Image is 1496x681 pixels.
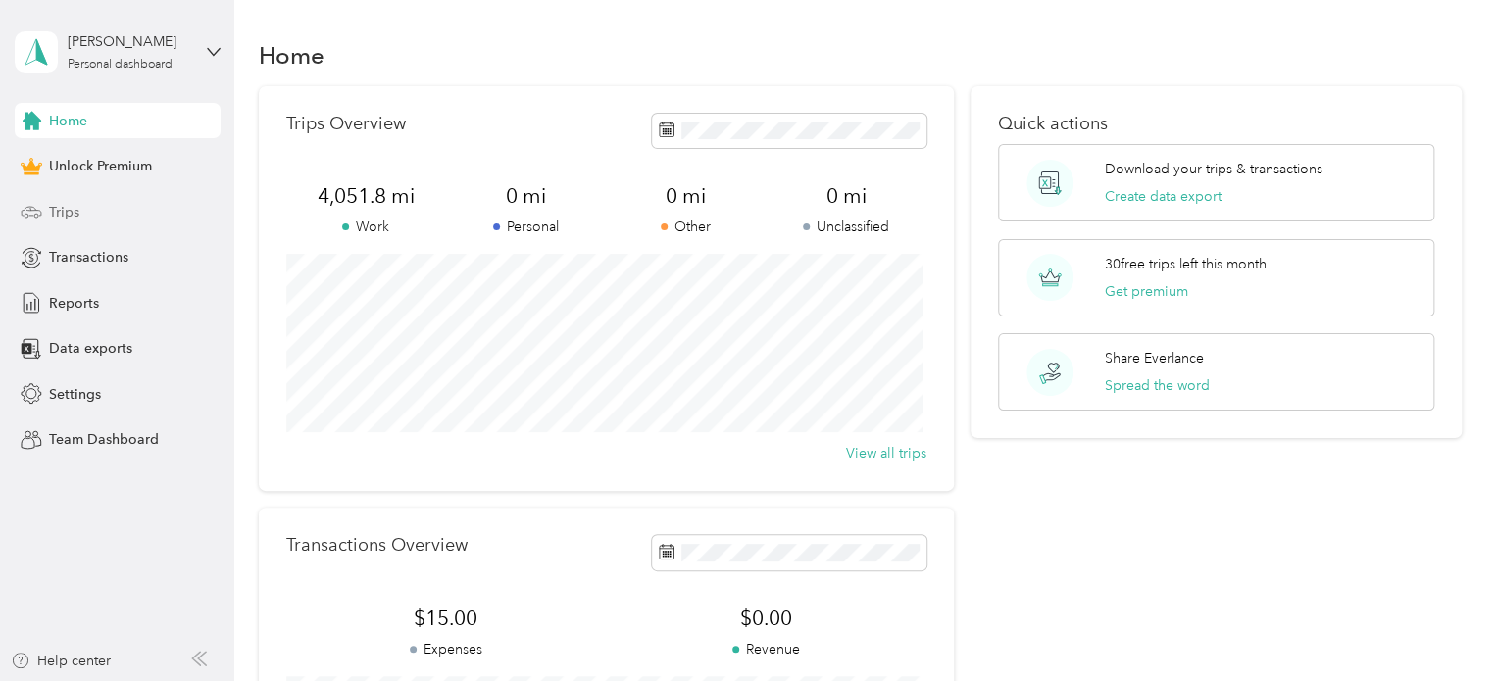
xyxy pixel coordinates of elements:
[286,114,406,134] p: Trips Overview
[49,111,87,131] span: Home
[286,605,606,632] span: $15.00
[286,182,446,210] span: 4,051.8 mi
[49,429,159,450] span: Team Dashboard
[1105,348,1204,368] p: Share Everlance
[1105,375,1210,396] button: Spread the word
[68,59,173,71] div: Personal dashboard
[446,217,606,237] p: Personal
[766,182,925,210] span: 0 mi
[606,605,925,632] span: $0.00
[606,639,925,659] p: Revenue
[286,217,446,237] p: Work
[49,247,128,268] span: Transactions
[998,114,1434,134] p: Quick actions
[766,217,925,237] p: Unclassified
[846,443,926,463] button: View all trips
[1105,159,1322,179] p: Download your trips & transactions
[68,31,190,52] div: [PERSON_NAME]
[259,45,324,66] h1: Home
[49,202,79,222] span: Trips
[49,293,99,314] span: Reports
[286,535,468,556] p: Transactions Overview
[1105,186,1222,207] button: Create data export
[1105,254,1267,274] p: 30 free trips left this month
[606,217,766,237] p: Other
[1386,571,1496,681] iframe: Everlance-gr Chat Button Frame
[49,156,152,176] span: Unlock Premium
[446,182,606,210] span: 0 mi
[49,338,132,359] span: Data exports
[1105,281,1188,302] button: Get premium
[286,639,606,659] p: Expenses
[49,384,101,405] span: Settings
[11,651,111,671] button: Help center
[606,182,766,210] span: 0 mi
